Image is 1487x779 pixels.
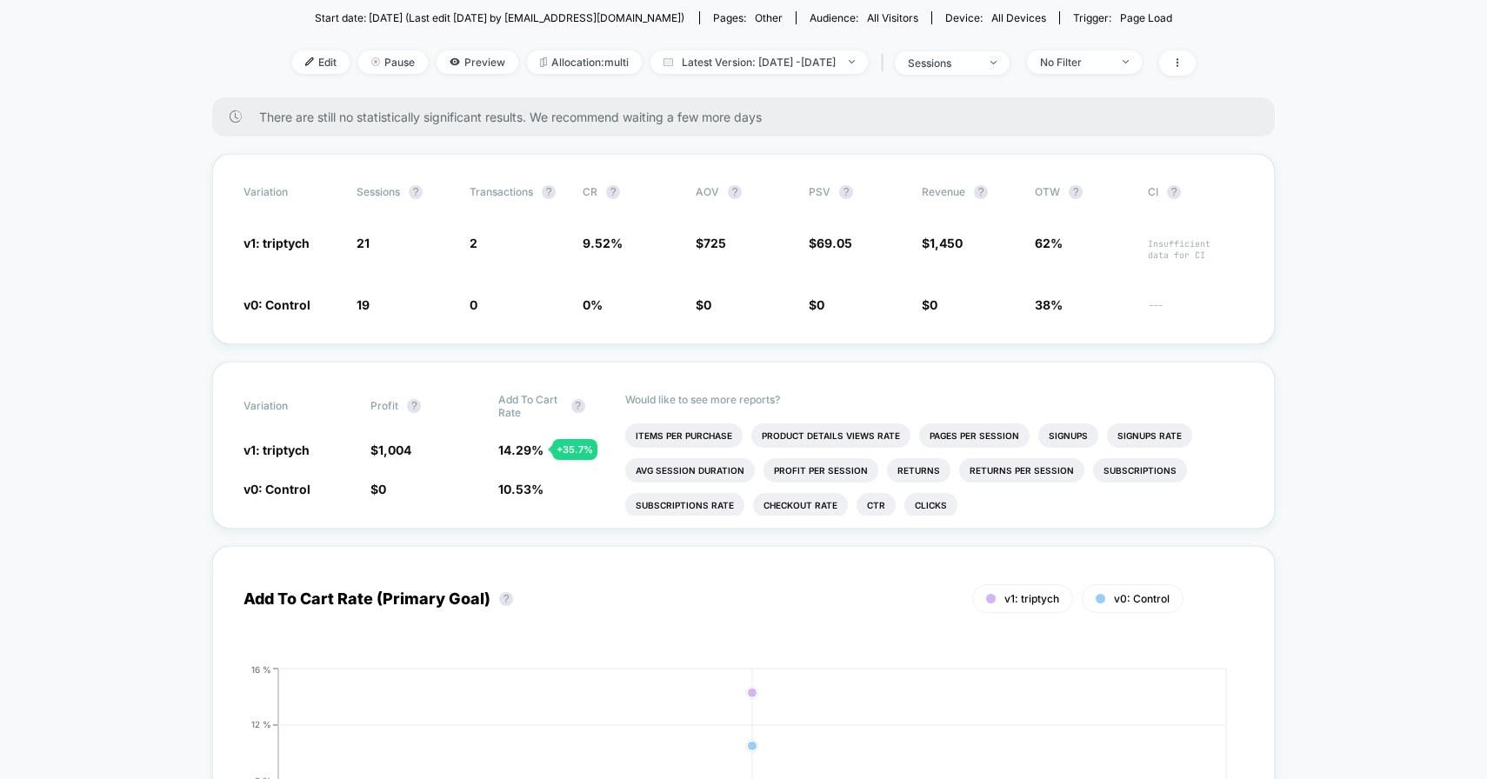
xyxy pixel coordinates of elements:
[696,236,726,250] span: $
[703,236,726,250] span: 725
[243,482,310,496] span: v0: Control
[378,443,411,457] span: 1,004
[606,185,620,199] button: ?
[809,236,852,250] span: $
[991,11,1046,24] span: all devices
[583,185,597,198] span: CR
[371,57,380,66] img: end
[930,297,937,312] span: 0
[243,297,310,312] span: v0: Control
[358,50,428,74] span: Pause
[542,185,556,199] button: ?
[696,185,719,198] span: AOV
[959,458,1084,483] li: Returns Per Session
[1148,300,1244,313] span: ---
[922,297,937,312] span: $
[409,185,423,199] button: ?
[1148,185,1244,199] span: CI
[908,57,977,70] div: sessions
[571,399,585,413] button: ?
[470,236,477,250] span: 2
[243,443,310,457] span: v1: triptych
[887,458,950,483] li: Returns
[696,297,711,312] span: $
[251,719,271,729] tspan: 12 %
[583,236,623,250] span: 9.52 %
[625,493,744,517] li: Subscriptions Rate
[919,423,1030,448] li: Pages Per Session
[625,393,1244,406] p: Would like to see more reports?
[625,458,755,483] li: Avg Session Duration
[583,297,603,312] span: 0 %
[922,185,965,198] span: Revenue
[292,50,350,74] span: Edit
[663,57,673,66] img: calendar
[1035,297,1063,312] span: 38%
[1040,56,1110,69] div: No Filter
[259,110,1240,124] span: There are still no statistically significant results. We recommend waiting a few more days
[498,393,563,419] span: Add To Cart Rate
[357,297,370,312] span: 19
[370,399,398,412] span: Profit
[839,185,853,199] button: ?
[251,663,271,674] tspan: 16 %
[990,61,997,64] img: end
[751,423,910,448] li: Product Details Views Rate
[1120,11,1172,24] span: Page Load
[809,297,824,312] span: $
[243,236,310,250] span: v1: triptych
[1123,60,1129,63] img: end
[470,297,477,312] span: 0
[974,185,988,199] button: ?
[552,439,597,460] div: + 35.7 %
[498,443,543,457] span: 14.29 %
[407,399,421,413] button: ?
[1107,423,1192,448] li: Signups Rate
[877,50,895,76] span: |
[370,443,411,457] span: $
[243,185,339,199] span: Variation
[904,493,957,517] li: Clicks
[625,423,743,448] li: Items Per Purchase
[930,236,963,250] span: 1,450
[357,236,370,250] span: 21
[305,57,314,66] img: edit
[703,297,711,312] span: 0
[1035,236,1063,250] span: 62%
[1114,592,1170,605] span: v0: Control
[810,11,918,24] div: Audience:
[753,493,848,517] li: Checkout Rate
[357,185,400,198] span: Sessions
[1148,238,1244,261] span: Insufficient data for CI
[650,50,868,74] span: Latest Version: [DATE] - [DATE]
[470,185,533,198] span: Transactions
[1038,423,1098,448] li: Signups
[867,11,918,24] span: All Visitors
[437,50,518,74] span: Preview
[817,236,852,250] span: 69.05
[931,11,1059,24] span: Device:
[1035,185,1130,199] span: OTW
[370,482,386,496] span: $
[1069,185,1083,199] button: ?
[1167,185,1181,199] button: ?
[540,57,547,67] img: rebalance
[755,11,783,24] span: other
[1004,592,1059,605] span: v1: triptych
[809,185,830,198] span: PSV
[527,50,642,74] span: Allocation: multi
[922,236,963,250] span: $
[378,482,386,496] span: 0
[315,11,684,24] span: Start date: [DATE] (Last edit [DATE] by [EMAIL_ADDRESS][DOMAIN_NAME])
[499,592,513,606] button: ?
[817,297,824,312] span: 0
[1073,11,1172,24] div: Trigger:
[849,60,855,63] img: end
[728,185,742,199] button: ?
[1093,458,1187,483] li: Subscriptions
[243,393,339,419] span: Variation
[713,11,783,24] div: Pages:
[764,458,878,483] li: Profit Per Session
[857,493,896,517] li: Ctr
[498,482,543,496] span: 10.53 %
